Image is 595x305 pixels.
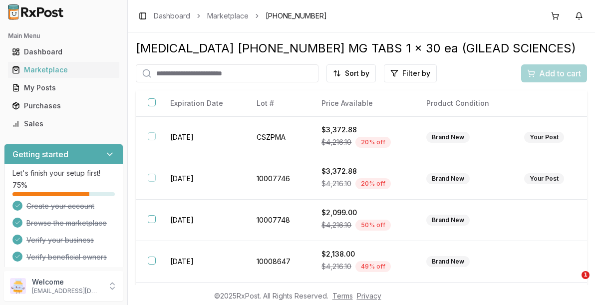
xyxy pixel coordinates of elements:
[309,90,414,117] th: Price Available
[4,80,123,96] button: My Posts
[12,65,115,75] div: Marketplace
[32,277,101,287] p: Welcome
[12,83,115,93] div: My Posts
[245,200,309,241] td: 10007748
[321,137,351,147] span: $4,216.10
[12,101,115,111] div: Purchases
[26,218,107,228] span: Browse the marketplace
[4,4,68,20] img: RxPost Logo
[426,215,470,226] div: Brand New
[357,292,381,300] a: Privacy
[245,90,309,117] th: Lot #
[26,201,94,211] span: Create your account
[414,90,512,117] th: Product Condition
[8,97,119,115] a: Purchases
[426,173,470,184] div: Brand New
[321,262,351,272] span: $4,216.10
[245,117,309,158] td: CSZPMA
[154,11,327,21] nav: breadcrumb
[345,68,369,78] span: Sort by
[321,208,402,218] div: $2,099.00
[4,62,123,78] button: Marketplace
[136,40,587,56] div: [MEDICAL_DATA] [PHONE_NUMBER] MG TABS 1 x 30 ea (GILEAD SCIENCES)
[561,271,585,295] iframe: Intercom live chat
[26,252,107,262] span: Verify beneficial owners
[12,119,115,129] div: Sales
[158,241,245,283] td: [DATE]
[524,173,564,184] div: Your Post
[8,43,119,61] a: Dashboard
[158,158,245,200] td: [DATE]
[355,220,391,231] div: 50 % off
[402,68,430,78] span: Filter by
[355,137,391,148] div: 20 % off
[355,178,391,189] div: 20 % off
[326,64,376,82] button: Sort by
[321,179,351,189] span: $4,216.10
[12,47,115,57] div: Dashboard
[321,249,402,259] div: $2,138.00
[426,132,470,143] div: Brand New
[384,64,437,82] button: Filter by
[12,168,115,178] p: Let's finish your setup first!
[158,117,245,158] td: [DATE]
[154,11,190,21] a: Dashboard
[8,79,119,97] a: My Posts
[12,148,68,160] h3: Getting started
[207,11,249,21] a: Marketplace
[4,98,123,114] button: Purchases
[266,11,327,21] span: [PHONE_NUMBER]
[32,287,101,295] p: [EMAIL_ADDRESS][DOMAIN_NAME]
[332,292,353,300] a: Terms
[4,44,123,60] button: Dashboard
[426,256,470,267] div: Brand New
[158,200,245,241] td: [DATE]
[321,125,402,135] div: $3,372.88
[524,132,564,143] div: Your Post
[4,116,123,132] button: Sales
[10,278,26,294] img: User avatar
[321,220,351,230] span: $4,216.10
[8,32,119,40] h2: Main Menu
[582,271,590,279] span: 1
[321,166,402,176] div: $3,372.88
[245,158,309,200] td: 10007746
[8,115,119,133] a: Sales
[355,261,391,272] div: 49 % off
[245,241,309,283] td: 10008647
[26,235,94,245] span: Verify your business
[158,90,245,117] th: Expiration Date
[12,180,27,190] span: 75 %
[8,61,119,79] a: Marketplace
